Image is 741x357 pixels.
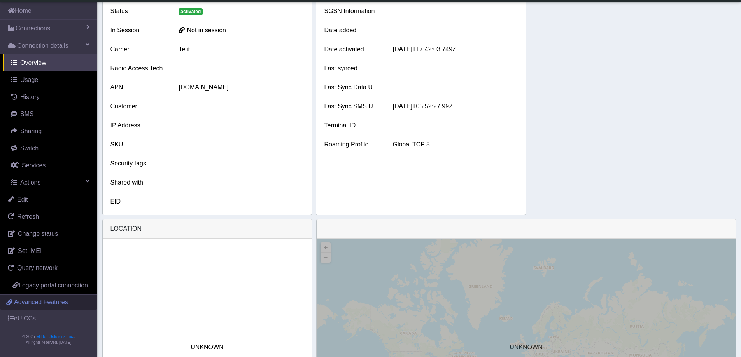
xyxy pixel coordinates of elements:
[191,343,223,352] span: UNKNOWN
[22,162,46,169] span: Services
[3,123,97,140] a: Sharing
[20,59,46,66] span: Overview
[20,111,34,117] span: SMS
[18,230,58,237] span: Change status
[17,41,68,51] span: Connection details
[105,26,173,35] div: In Session
[318,121,387,130] div: Terminal ID
[20,145,39,152] span: Switch
[14,298,68,307] span: Advanced Features
[20,128,42,134] span: Sharing
[318,140,387,149] div: Roaming Profile
[17,213,39,220] span: Refresh
[20,77,38,83] span: Usage
[318,7,387,16] div: SGSN Information
[105,64,173,73] div: Radio Access Tech
[105,159,173,168] div: Security tags
[105,140,173,149] div: SKU
[20,179,40,186] span: Actions
[35,334,74,339] a: Telit IoT Solutions, Inc.
[387,102,524,111] div: [DATE]T05:52:27.99Z
[318,102,387,111] div: Last Sync SMS Usage
[3,54,97,71] a: Overview
[105,7,173,16] div: Status
[387,45,524,54] div: [DATE]T17:42:03.749Z
[3,157,97,174] a: Services
[16,24,50,33] span: Connections
[105,102,173,111] div: Customer
[105,121,173,130] div: IP Address
[3,106,97,123] a: SMS
[19,282,88,289] span: Legacy portal connection
[318,45,387,54] div: Date activated
[510,343,542,352] span: UNKNOWN
[105,83,173,92] div: APN
[3,71,97,89] a: Usage
[18,247,42,254] span: Set IMEI
[17,265,58,271] span: Query network
[318,26,387,35] div: Date added
[103,219,312,239] div: LOCATION
[173,45,310,54] div: Telit
[105,178,173,187] div: Shared with
[17,196,28,203] span: Edit
[318,83,387,92] div: Last Sync Data Usage
[105,197,173,206] div: EID
[387,140,524,149] div: Global TCP 5
[318,64,387,73] div: Last synced
[20,94,40,100] span: History
[3,140,97,157] a: Switch
[105,45,173,54] div: Carrier
[187,27,226,33] span: Not in session
[3,89,97,106] a: History
[173,83,310,92] div: [DOMAIN_NAME]
[3,174,97,191] a: Actions
[179,8,203,15] span: activated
